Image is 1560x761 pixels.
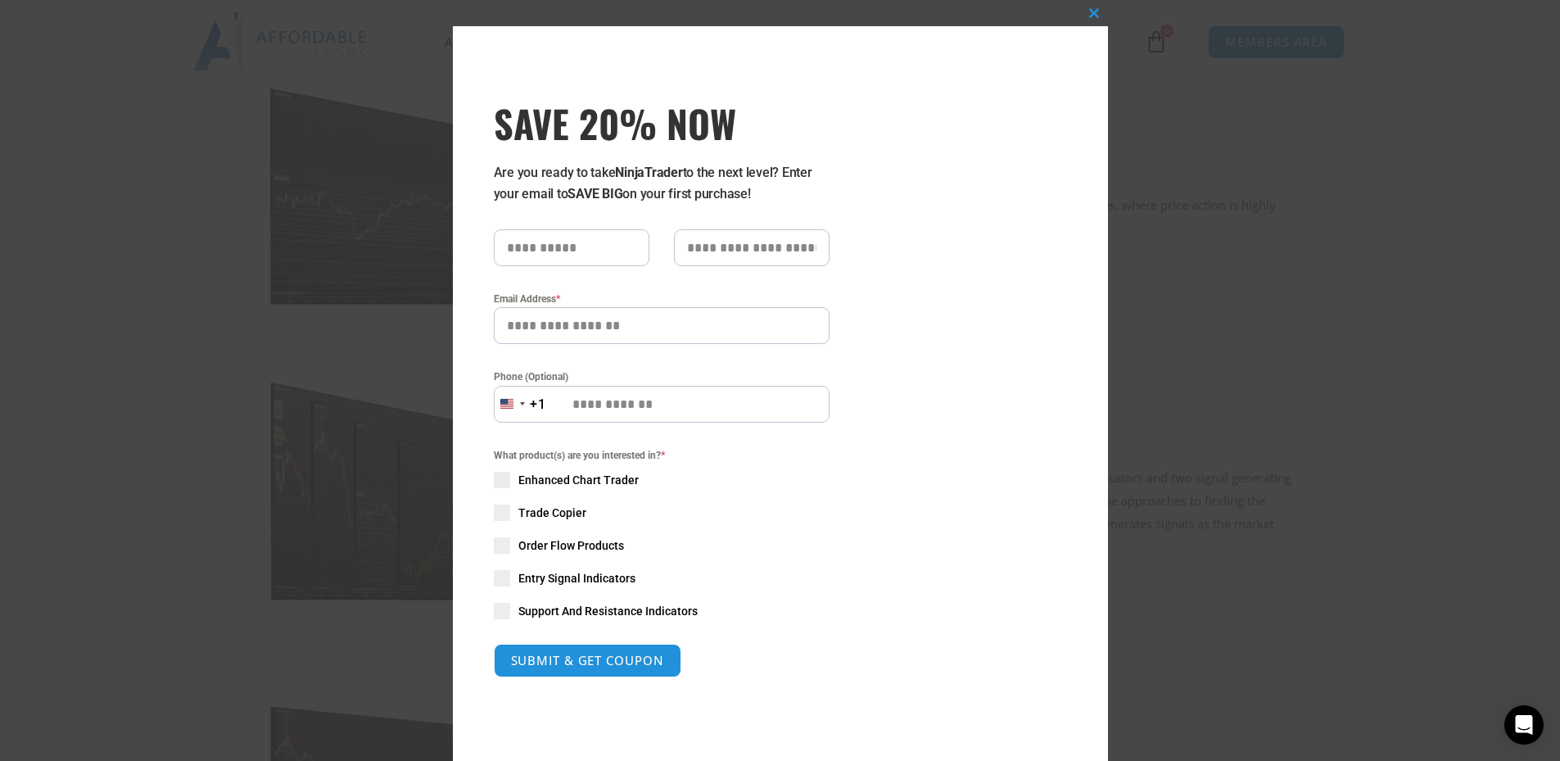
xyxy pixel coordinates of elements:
span: Enhanced Chart Trader [518,472,639,488]
label: Entry Signal Indicators [494,570,830,587]
label: Trade Copier [494,505,830,521]
strong: SAVE BIG [567,186,622,202]
div: +1 [530,394,546,415]
label: Email Address [494,291,830,307]
span: SAVE 20% NOW [494,100,830,146]
span: Support And Resistance Indicators [518,603,698,619]
label: Support And Resistance Indicators [494,603,830,619]
span: Trade Copier [518,505,586,521]
label: Enhanced Chart Trader [494,472,830,488]
span: Entry Signal Indicators [518,570,635,587]
div: Open Intercom Messenger [1504,705,1544,745]
strong: NinjaTrader [615,165,682,180]
span: What product(s) are you interested in? [494,447,830,464]
button: SUBMIT & GET COUPON [494,644,681,677]
label: Phone (Optional) [494,369,830,385]
span: Order Flow Products [518,537,624,554]
button: Selected country [494,386,546,423]
p: Are you ready to take to the next level? Enter your email to on your first purchase! [494,162,830,205]
label: Order Flow Products [494,537,830,554]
